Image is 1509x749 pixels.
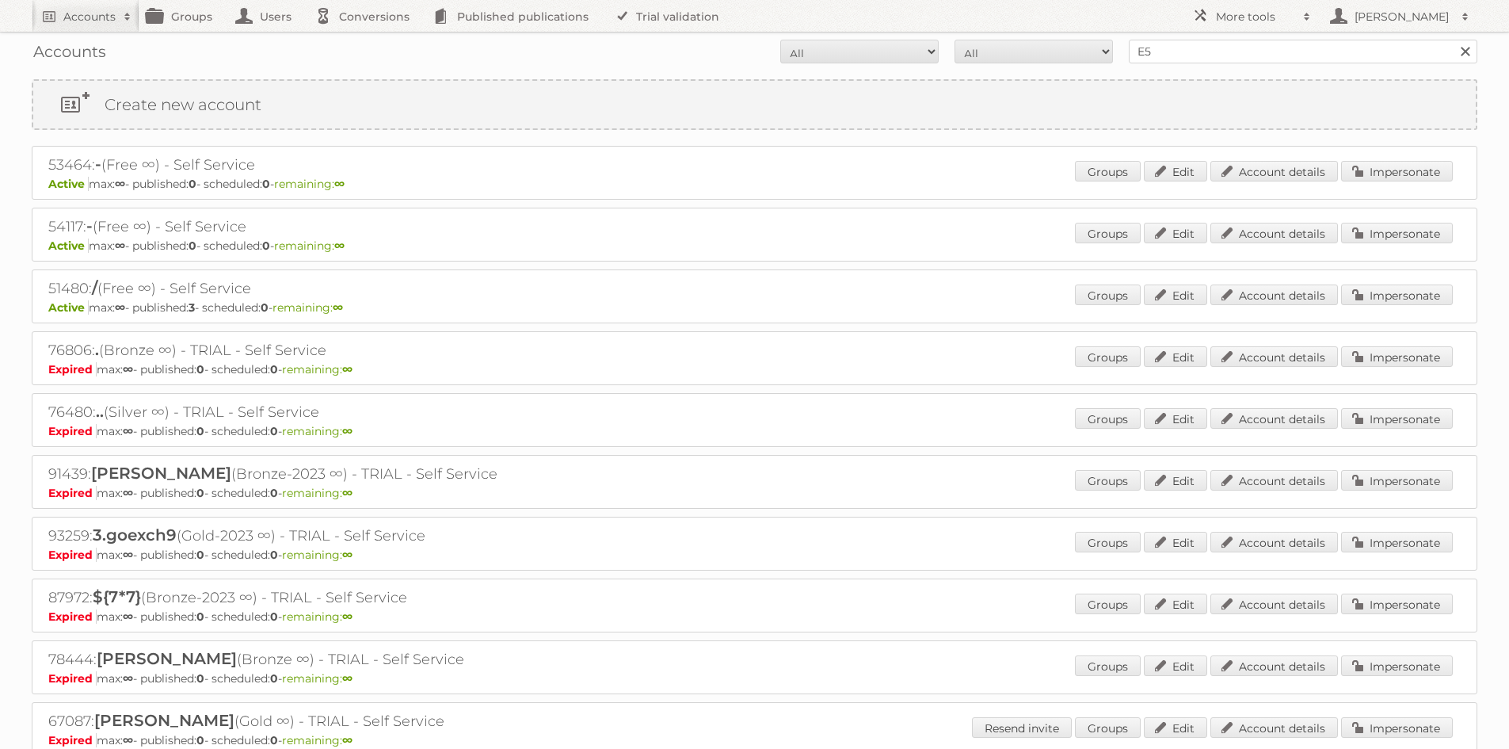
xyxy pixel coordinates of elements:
p: max: - published: - scheduled: - [48,610,1461,624]
strong: 0 [270,362,278,376]
a: Groups [1075,285,1141,305]
strong: 0 [262,239,270,253]
a: Groups [1075,223,1141,243]
h2: Accounts [63,9,116,25]
span: - [86,216,93,235]
p: max: - published: - scheduled: - [48,671,1461,686]
a: Impersonate [1341,161,1453,182]
a: Edit [1144,717,1207,738]
a: Resend invite [972,717,1072,738]
a: Account details [1210,655,1338,676]
a: Edit [1144,655,1207,676]
h2: [PERSON_NAME] [1351,9,1454,25]
h2: 93259: (Gold-2023 ∞) - TRIAL - Self Service [48,525,603,546]
p: max: - published: - scheduled: - [48,300,1461,315]
a: Groups [1075,470,1141,491]
a: Edit [1144,346,1207,367]
p: max: - published: - scheduled: - [48,548,1461,562]
h2: 76806: (Bronze ∞) - TRIAL - Self Service [48,340,603,361]
strong: 0 [189,177,196,191]
strong: ∞ [333,300,343,315]
a: Account details [1210,470,1338,491]
strong: 0 [196,362,204,376]
strong: ∞ [123,610,133,624]
a: Account details [1210,408,1338,429]
strong: ∞ [342,548,352,562]
span: / [92,278,97,297]
span: remaining: [272,300,343,315]
strong: 0 [196,610,204,624]
a: Account details [1210,161,1338,182]
a: Create new account [33,81,1476,128]
strong: 0 [270,548,278,562]
a: Groups [1075,346,1141,367]
strong: 0 [270,671,278,686]
p: max: - published: - scheduled: - [48,486,1461,500]
a: Groups [1075,594,1141,614]
strong: ∞ [342,424,352,438]
strong: ∞ [123,486,133,500]
a: Impersonate [1341,532,1453,552]
span: Expired [48,671,97,686]
strong: ∞ [123,671,133,686]
strong: 0 [189,239,196,253]
span: Active [48,239,89,253]
strong: 0 [270,610,278,624]
a: Groups [1075,161,1141,182]
a: Impersonate [1341,223,1453,243]
span: Expired [48,610,97,624]
h2: 91439: (Bronze-2023 ∞) - TRIAL - Self Service [48,464,603,484]
a: Edit [1144,594,1207,614]
span: remaining: [282,548,352,562]
span: [PERSON_NAME] [91,464,231,483]
span: Active [48,300,89,315]
strong: 0 [270,424,278,438]
p: max: - published: - scheduled: - [48,733,1461,747]
h2: 51480: (Free ∞) - Self Service [48,278,603,299]
span: remaining: [282,610,352,624]
strong: 0 [196,671,204,686]
a: Impersonate [1341,408,1453,429]
h2: More tools [1216,9,1295,25]
strong: 0 [262,177,270,191]
a: Edit [1144,532,1207,552]
span: Expired [48,548,97,562]
h2: 76480: (Silver ∞) - TRIAL - Self Service [48,402,603,422]
a: Groups [1075,655,1141,676]
h2: 78444: (Bronze ∞) - TRIAL - Self Service [48,649,603,670]
h2: 87972: (Bronze-2023 ∞) - TRIAL - Self Service [48,587,603,608]
span: .. [96,402,104,421]
span: Expired [48,362,97,376]
strong: 0 [196,733,204,747]
span: Active [48,177,89,191]
a: Groups [1075,408,1141,429]
strong: ∞ [342,733,352,747]
strong: ∞ [115,239,125,253]
strong: 0 [261,300,269,315]
a: Account details [1210,532,1338,552]
span: . [95,340,99,359]
span: remaining: [274,239,345,253]
span: ${7*7} [93,587,141,606]
strong: ∞ [115,300,125,315]
a: Account details [1210,594,1338,614]
p: max: - published: - scheduled: - [48,362,1461,376]
a: Edit [1144,223,1207,243]
span: remaining: [282,486,352,500]
strong: ∞ [123,733,133,747]
a: Account details [1210,223,1338,243]
a: Edit [1144,285,1207,305]
strong: ∞ [123,424,133,438]
span: Expired [48,486,97,500]
a: Edit [1144,408,1207,429]
a: Edit [1144,470,1207,491]
strong: 0 [270,733,278,747]
a: Edit [1144,161,1207,182]
span: Expired [48,424,97,438]
span: remaining: [282,671,352,686]
a: Impersonate [1341,470,1453,491]
h2: 54117: (Free ∞) - Self Service [48,216,603,237]
strong: ∞ [342,610,352,624]
strong: ∞ [342,486,352,500]
span: remaining: [282,424,352,438]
